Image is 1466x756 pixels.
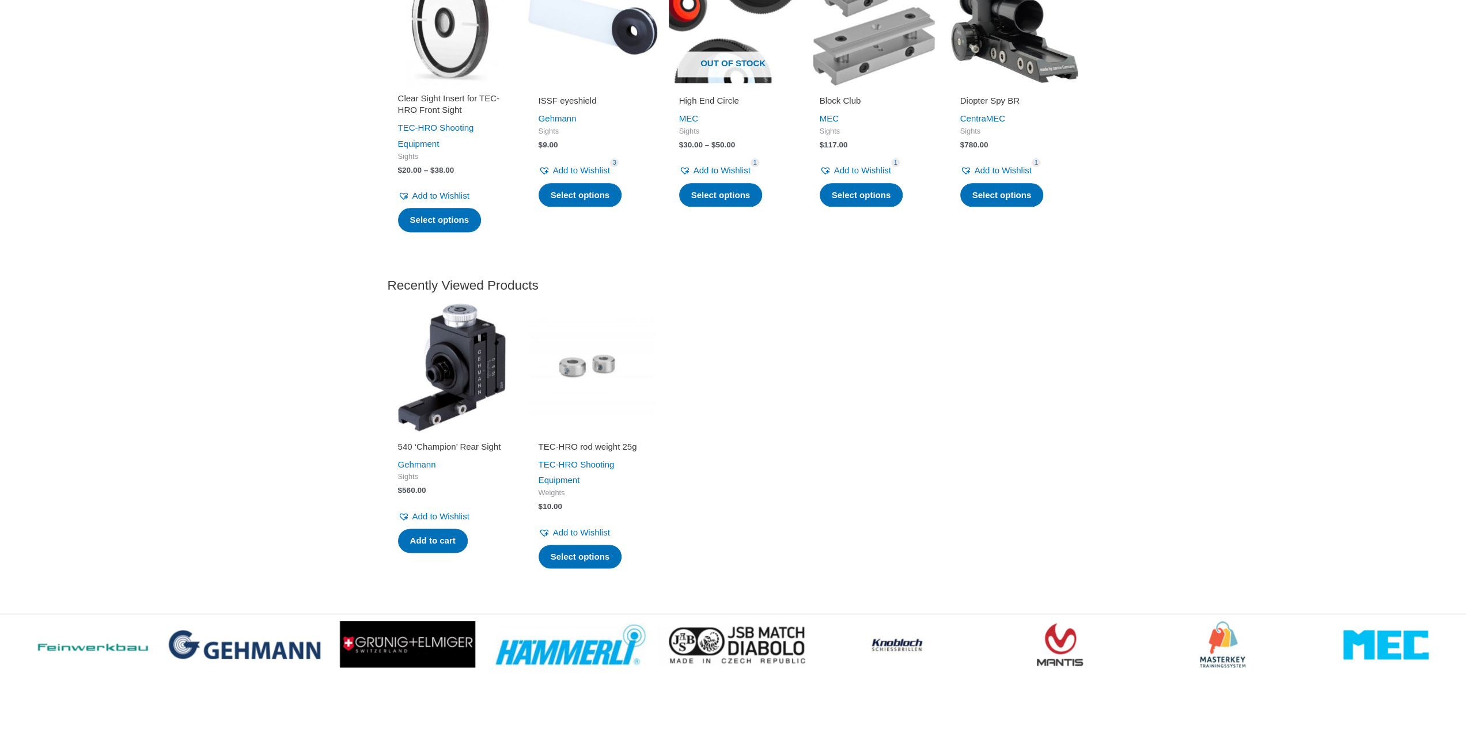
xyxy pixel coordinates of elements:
a: MEC [679,113,698,123]
span: Add to Wishlist [694,165,751,175]
span: Sights [820,127,928,136]
span: Sights [398,152,506,162]
span: Add to Wishlist [412,191,469,200]
span: $ [711,140,716,149]
span: $ [539,140,543,149]
a: 540 ‘Champion’ Rear Sight [398,441,506,457]
bdi: 9.00 [539,140,558,149]
a: Select options for “Clear Sight Insert for TEC-HRO Front Sight” [398,208,482,232]
a: Add to Wishlist [398,188,469,204]
a: Select options for “Block Club” [820,183,903,207]
span: 3 [610,158,619,167]
span: Sights [398,472,506,482]
img: TEC-HRO rod weight 25g [528,303,657,432]
span: 1 [751,158,760,167]
h2: Clear Sight Insert for TEC-HRO Front Sight [398,93,506,115]
h2: Block Club [820,95,928,107]
a: Select options for “TEC-HRO rod weight 25g” [539,545,622,569]
span: 1 [1032,158,1041,167]
a: Add to cart: “540 'Champion' Rear Sight” [398,529,468,553]
span: Weights [539,488,647,498]
a: Clear Sight Insert for TEC-HRO Front Sight [398,93,506,120]
a: Gehmann [398,459,436,469]
span: $ [820,140,824,149]
span: $ [398,166,403,174]
span: $ [398,486,403,495]
a: TEC-HRO Shooting Equipment [398,123,474,149]
span: – [705,140,710,149]
img: 540 'Champion' Rear Sight [388,303,517,432]
span: Add to Wishlist [975,165,1032,175]
a: Diopter Spy BR [960,95,1069,111]
a: Centra [960,113,986,123]
h2: ISSF eyeshield [539,95,647,107]
a: TEC-HRO rod weight 25g [539,441,647,457]
bdi: 780.00 [960,140,988,149]
span: $ [679,140,684,149]
span: Add to Wishlist [834,165,891,175]
span: $ [430,166,435,174]
bdi: 20.00 [398,166,422,174]
a: Add to Wishlist [539,162,610,178]
a: Add to Wishlist [960,162,1032,178]
h2: 540 ‘Champion’ Rear Sight [398,441,506,453]
span: Sights [539,127,647,136]
a: Add to Wishlist [398,508,469,525]
a: TEC-HRO Shooting Equipment [539,459,615,485]
span: 1 [891,158,900,167]
span: $ [960,140,965,149]
span: Sights [679,127,787,136]
a: Select options for “ISSF eyeshield” [539,183,622,207]
a: Select options for “Diopter Spy BR” [960,183,1044,207]
a: Block Club [820,95,928,111]
span: Out of stock [677,51,789,78]
span: Add to Wishlist [412,511,469,521]
bdi: 50.00 [711,140,735,149]
a: Add to Wishlist [820,162,891,178]
h2: TEC-HRO rod weight 25g [539,441,647,453]
a: Add to Wishlist [679,162,751,178]
a: ISSF eyeshield [539,95,647,111]
bdi: 38.00 [430,166,454,174]
a: MEC [820,113,839,123]
a: MEC [986,113,1005,123]
h2: High End Circle [679,95,787,107]
bdi: 30.00 [679,140,703,149]
bdi: 117.00 [820,140,848,149]
span: Add to Wishlist [553,527,610,537]
span: Add to Wishlist [553,165,610,175]
a: Add to Wishlist [539,525,610,541]
span: $ [539,502,543,511]
bdi: 560.00 [398,486,426,495]
a: Select options for “High End Circle” [679,183,763,207]
h2: Recently Viewed Products [388,277,1079,294]
a: Gehmann [539,113,577,123]
bdi: 10.00 [539,502,562,511]
a: High End Circle [679,95,787,111]
span: Sights [960,127,1069,136]
h2: Diopter Spy BR [960,95,1069,107]
span: – [424,166,429,174]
